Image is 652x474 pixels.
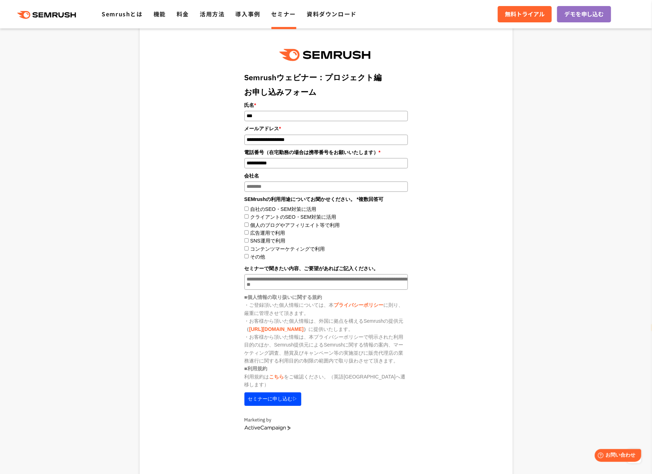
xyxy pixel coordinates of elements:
a: 無料トライアル [498,6,552,22]
a: [URL][DOMAIN_NAME] [249,326,304,332]
h5: ■個人情報の取り扱いに関する規約 [244,293,408,301]
a: 導入事例 [236,10,260,18]
title: Semrushウェビナー：プロジェクト編 [244,72,408,83]
a: 活用方法 [200,10,225,18]
label: メールアドレス [244,125,408,132]
p: ・ご登録頂いた個人情報については、本 に則り、厳重に管理させて頂きます。 ・お客様から頂いた個人情報は、外国に拠点を構えるSemrushの提供元 に提供いたします。 ・お客様から頂いた情報は、本... [244,301,408,365]
button: セミナーに申し込む▷ [244,392,301,406]
label: クライアントのSEO・SEM対策に活用 [250,214,336,220]
iframe: Help widget launcher [589,446,644,466]
a: 機能 [153,10,166,18]
title: お申し込みフォーム [244,87,408,98]
a: 料金 [177,10,189,18]
label: コンテンツマーケティングで利用 [250,246,325,252]
span: 無料トライアル [505,10,545,19]
label: その他 [250,254,265,260]
label: 個人のブログやアフィリエイト等で利用 [250,222,340,228]
h5: ■利用規約 [244,365,408,372]
label: SNS運用で利用 [250,238,285,244]
legend: SEMrushの利用用途についてお聞かせください。 *複数回答可 [244,195,408,203]
span: デモを申し込む [564,10,604,19]
label: 氏名 [244,101,408,109]
label: セミナーで聞きたい内容、ご要望があればご記入ください。 [244,265,408,272]
div: Marketing by [244,416,408,424]
a: Semrushとは [102,10,142,18]
a: 資料ダウンロード [307,10,357,18]
label: 電話番号（在宅勤務の場合は携帯番号をお願いいたします） [244,148,408,156]
a: デモを申し込む [557,6,611,22]
img: e6a379fe-ca9f-484e-8561-e79cf3a04b3f.png [274,41,378,69]
p: 利用規約は をご確認ください。（英語[GEOGRAPHIC_DATA]へ遷移します） [244,373,408,389]
a: プライバシーポリシー [334,302,384,308]
label: 会社名 [244,172,408,180]
label: 広告運用で利用 [250,230,285,236]
a: セミナー [271,10,296,18]
a: こちら [269,374,284,380]
label: 自社のSEO・SEM対策に活用 [250,206,316,212]
strong: （ ） [244,326,309,332]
